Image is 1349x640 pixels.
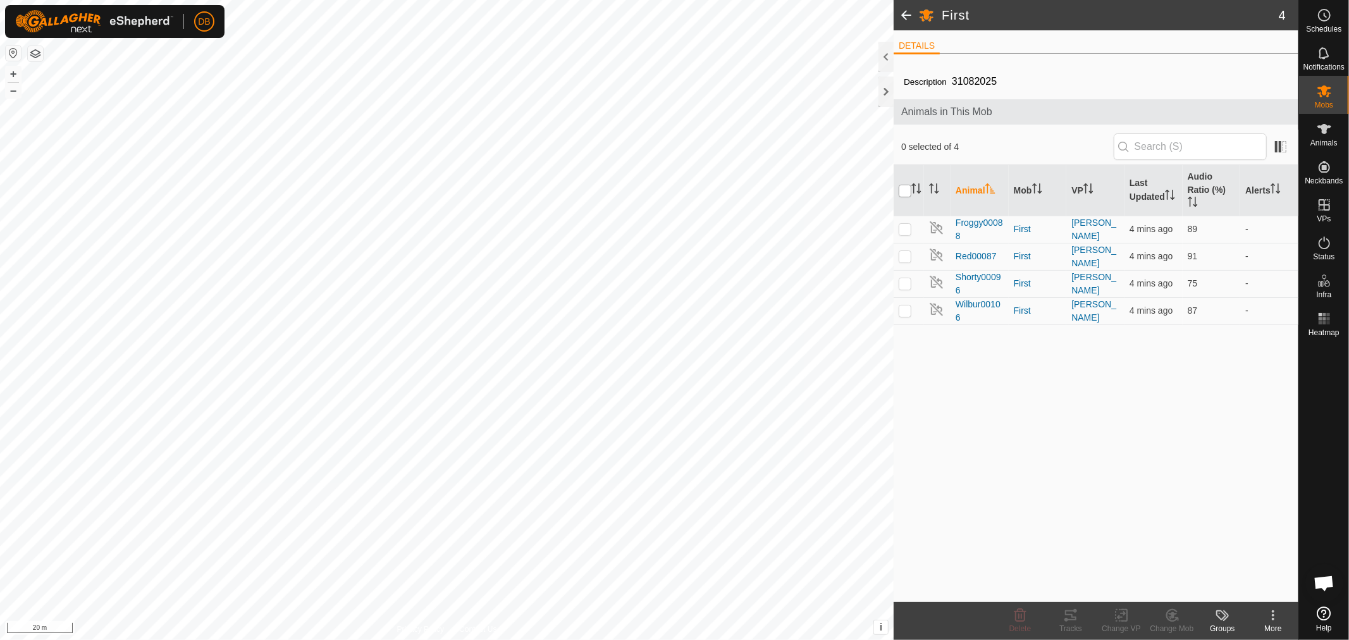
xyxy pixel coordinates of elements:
div: Change VP [1096,623,1147,634]
li: DETAILS [894,39,940,54]
span: Help [1316,624,1332,632]
img: returning off [929,302,944,317]
td: - [1240,297,1298,324]
button: – [6,83,21,98]
a: [PERSON_NAME] [1071,299,1116,323]
span: DB [198,15,210,28]
img: returning off [929,220,944,235]
span: 24 Sept 2025, 7:44 am [1130,251,1173,261]
a: Privacy Policy [397,624,445,635]
th: Alerts [1240,165,1298,216]
td: - [1240,216,1298,243]
span: 31082025 [947,71,1002,92]
input: Search (S) [1114,133,1267,160]
span: 24 Sept 2025, 7:44 am [1130,278,1173,288]
th: VP [1066,165,1124,216]
img: returning off [929,247,944,262]
td: - [1240,243,1298,270]
span: Schedules [1306,25,1341,33]
p-sorticon: Activate to sort [911,185,921,195]
span: Froggy00088 [956,216,1004,243]
span: Shorty00096 [956,271,1004,297]
button: Map Layers [28,46,43,61]
img: returning off [929,274,944,290]
p-sorticon: Activate to sort [1188,199,1198,209]
button: + [6,66,21,82]
div: Tracks [1045,623,1096,634]
th: Audio Ratio (%) [1183,165,1241,216]
span: Mobs [1315,101,1333,109]
span: Red00087 [956,250,997,263]
span: Heatmap [1309,329,1340,336]
span: Wilbur00106 [956,298,1004,324]
div: First [1014,277,1062,290]
a: [PERSON_NAME] [1071,245,1116,268]
label: Description [904,77,947,87]
td: - [1240,270,1298,297]
span: VPs [1317,215,1331,223]
span: 87 [1188,305,1198,316]
p-sorticon: Activate to sort [1083,185,1093,195]
h2: First [942,8,1279,23]
span: Infra [1316,291,1331,298]
span: 24 Sept 2025, 7:44 am [1130,305,1173,316]
button: i [874,620,888,634]
span: Neckbands [1305,177,1343,185]
span: 89 [1188,224,1198,234]
div: First [1014,223,1062,236]
th: Mob [1009,165,1067,216]
a: [PERSON_NAME] [1071,218,1116,241]
span: Animals [1310,139,1338,147]
div: More [1248,623,1298,634]
div: Groups [1197,623,1248,634]
span: Notifications [1303,63,1345,71]
span: Status [1313,253,1334,261]
p-sorticon: Activate to sort [929,185,939,195]
p-sorticon: Activate to sort [985,185,995,195]
span: 0 selected of 4 [901,140,1114,154]
div: First [1014,304,1062,317]
a: Contact Us [459,624,496,635]
div: First [1014,250,1062,263]
span: 91 [1188,251,1198,261]
img: Gallagher Logo [15,10,173,33]
span: Animals in This Mob [901,104,1291,120]
span: i [880,622,882,632]
span: 4 [1279,6,1286,25]
div: Change Mob [1147,623,1197,634]
button: Reset Map [6,46,21,61]
p-sorticon: Activate to sort [1032,185,1042,195]
th: Last Updated [1124,165,1183,216]
a: [PERSON_NAME] [1071,272,1116,295]
div: Open chat [1305,564,1343,602]
th: Animal [951,165,1009,216]
span: Delete [1009,624,1032,633]
span: 75 [1188,278,1198,288]
p-sorticon: Activate to sort [1165,192,1175,202]
span: 24 Sept 2025, 7:44 am [1130,224,1173,234]
p-sorticon: Activate to sort [1271,185,1281,195]
a: Help [1299,601,1349,637]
